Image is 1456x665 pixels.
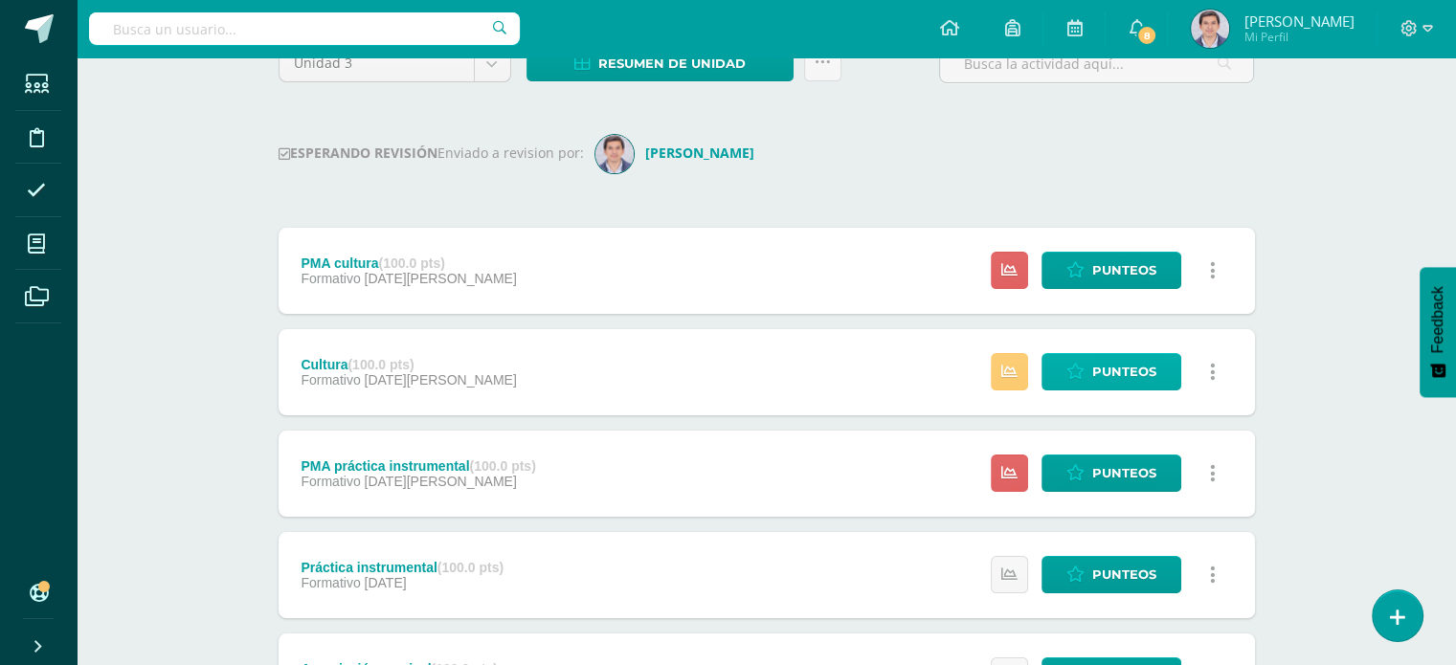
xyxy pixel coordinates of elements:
span: Formativo [301,575,360,590]
div: Cultura [301,357,516,372]
a: Unidad 3 [280,45,510,81]
span: Mi Perfil [1243,29,1354,45]
span: [DATE][PERSON_NAME] [365,372,517,388]
a: Punteos [1042,556,1181,593]
div: Práctica instrumental [301,560,504,575]
span: Formativo [301,372,360,388]
span: [PERSON_NAME] [1243,11,1354,31]
span: Resumen de unidad [598,46,746,81]
strong: (100.0 pts) [437,560,504,575]
span: Punteos [1092,253,1156,288]
a: Resumen de unidad [526,44,794,81]
input: Busca la actividad aquí... [940,45,1253,82]
span: [DATE][PERSON_NAME] [365,271,517,286]
img: c77aa80ba449ca7e8c657a908e20ad78.png [595,135,634,173]
span: [DATE][PERSON_NAME] [365,474,517,489]
a: Punteos [1042,252,1181,289]
span: Unidad 3 [294,45,459,81]
span: Punteos [1092,354,1156,389]
span: Feedback [1429,286,1446,353]
span: Formativo [301,474,360,489]
strong: [PERSON_NAME] [645,144,754,162]
button: Feedback - Mostrar encuesta [1420,267,1456,397]
strong: ESPERANDO REVISIÓN [279,144,437,162]
span: Punteos [1092,455,1156,491]
span: Enviado a revision por: [437,144,584,162]
span: Formativo [301,271,360,286]
div: PMA práctica instrumental [301,458,535,474]
span: Punteos [1092,557,1156,592]
strong: (100.0 pts) [469,458,535,474]
a: [PERSON_NAME] [595,144,762,162]
span: [DATE] [365,575,407,590]
a: Punteos [1042,353,1181,390]
a: Punteos [1042,454,1181,492]
strong: (100.0 pts) [379,255,445,271]
img: 39d4cf34704ff95ceae1c7e3743195a6.png [1191,10,1229,48]
input: Busca un usuario... [89,12,520,45]
span: 8 [1136,25,1157,46]
strong: (100.0 pts) [347,357,414,372]
div: PMA cultura [301,255,516,271]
